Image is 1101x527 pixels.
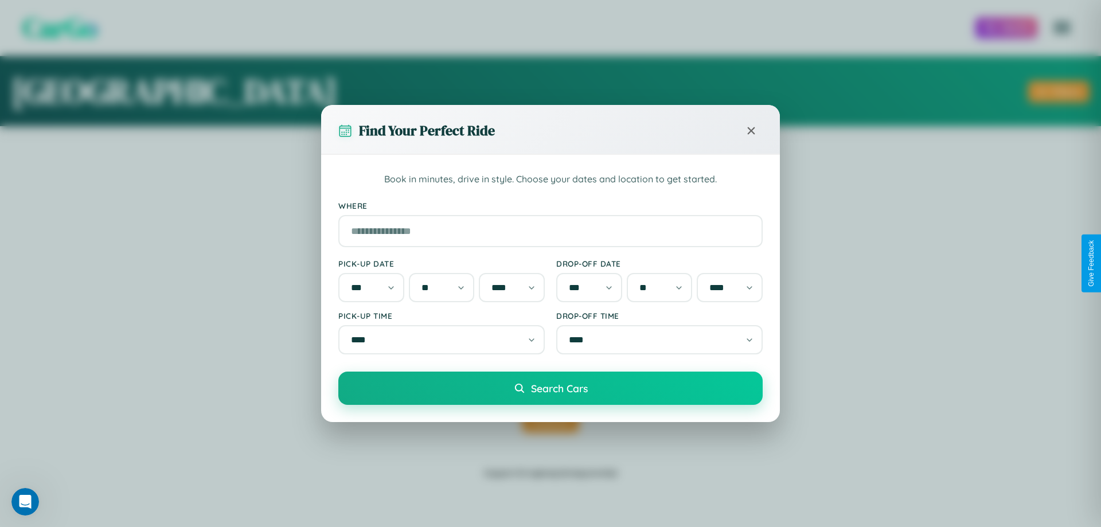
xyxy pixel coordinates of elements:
[531,382,588,395] span: Search Cars
[359,121,495,140] h3: Find Your Perfect Ride
[556,311,763,321] label: Drop-off Time
[338,201,763,210] label: Where
[338,372,763,405] button: Search Cars
[338,259,545,268] label: Pick-up Date
[338,311,545,321] label: Pick-up Time
[556,259,763,268] label: Drop-off Date
[338,172,763,187] p: Book in minutes, drive in style. Choose your dates and location to get started.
